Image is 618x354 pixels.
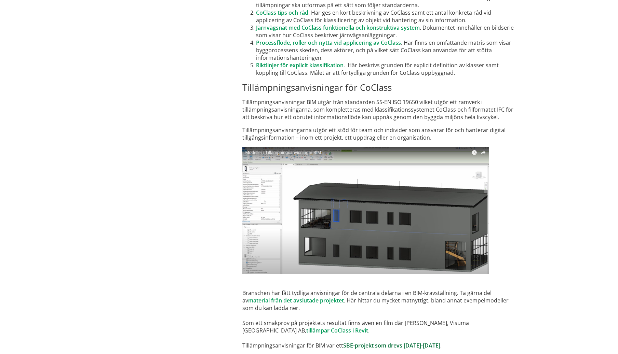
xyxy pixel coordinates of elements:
[242,98,519,121] p: Tillämpningsanvisningar BIM utgår från standarden SS-EN ISO 19650 vilket utgör ett ramverk i till...
[256,24,519,39] li: . Dokumentet innehåller en bildserie som visar hur CoClass beskriver järnvägsanläggningar.
[242,126,519,141] p: Tillämpningsanvisningarna utgör ett stöd för team och individer som ansvarar för och hanterar dig...
[242,147,489,274] img: TillmpningsanvisningarBIM2022-2024.jpg
[256,39,519,61] li: . Här finns en omfattande matris som visar byggprocessens skeden, dess aktörer, och på vilket sät...
[242,147,519,349] p: Branschen har fått tydliga anvisningar för de centrala delarna i en BIM-kravställning. Ta gärna d...
[248,297,344,304] a: material från det avslutade projektet
[306,327,368,334] a: tillämpar CoClass i Revit
[256,61,519,76] li: . Här beskrivs grunden för explicit definition av klasser samt koppling till CoClass. Målet är at...
[256,61,344,69] a: Riktlinjer för explicit klassifikation
[343,342,440,349] a: SBE-projekt som drevs [DATE]-[DATE]
[256,9,519,24] li: . Här ges en kort beskrivning av CoClass samt ett antal konkreta råd vid applicering av CoClass f...
[256,9,308,16] a: CoClass tips och råd
[242,82,519,93] h2: Tillämpningsanvisningar för CoClass
[256,39,401,46] a: Processflöde, roller och nytta vid applicering av CoClass
[256,24,420,31] a: Järnvägsnät med CoClass funktionella och konstruktiva system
